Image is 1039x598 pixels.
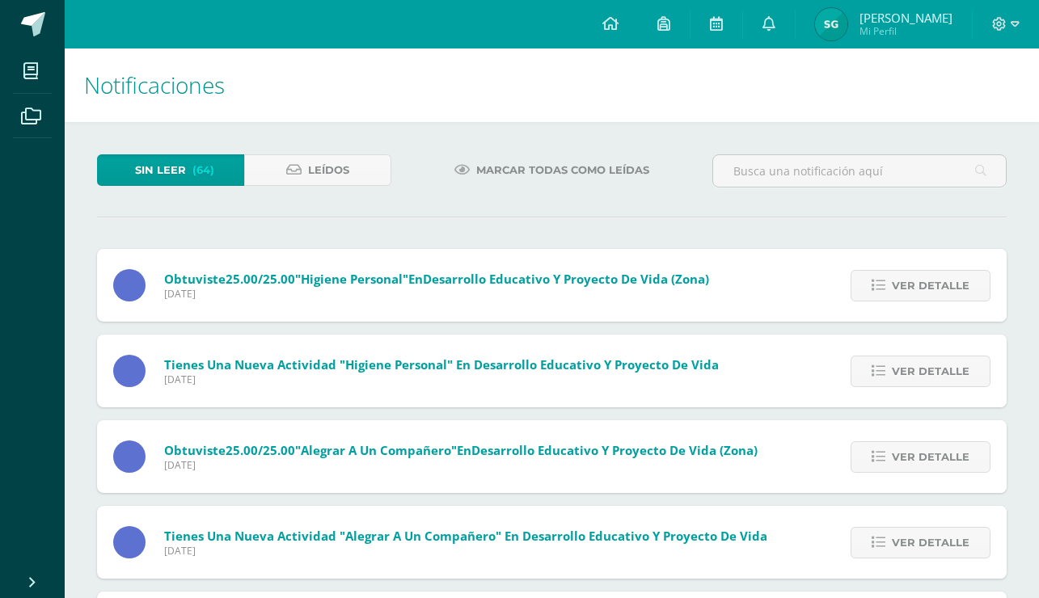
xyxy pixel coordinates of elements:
[892,528,969,558] span: Ver detalle
[97,154,244,186] a: Sin leer(64)
[295,271,408,287] span: "Higiene Personal"
[164,356,719,373] span: Tienes una nueva actividad "Higiene Personal" En Desarrollo Educativo y Proyecto de Vida
[164,287,709,301] span: [DATE]
[815,8,847,40] img: edf210aafcfe2101759cb60a102781dc.png
[164,442,758,458] span: Obtuviste en
[892,356,969,386] span: Ver detalle
[164,373,719,386] span: [DATE]
[244,154,391,186] a: Leídos
[226,271,295,287] span: 25.00/25.00
[135,155,186,185] span: Sin leer
[892,271,969,301] span: Ver detalle
[713,155,1006,187] input: Busca una notificación aquí
[476,155,649,185] span: Marcar todas como leídas
[164,544,767,558] span: [DATE]
[164,458,758,472] span: [DATE]
[226,442,295,458] span: 25.00/25.00
[84,69,225,100] span: Notificaciones
[892,442,969,472] span: Ver detalle
[164,271,709,287] span: Obtuviste en
[434,154,669,186] a: Marcar todas como leídas
[192,155,214,185] span: (64)
[859,10,952,26] span: [PERSON_NAME]
[308,155,349,185] span: Leídos
[164,528,767,544] span: Tienes una nueva actividad "Alegrar a un compañero" En Desarrollo Educativo y Proyecto de Vida
[859,24,952,38] span: Mi Perfil
[423,271,709,287] span: Desarrollo Educativo y Proyecto de Vida (Zona)
[471,442,758,458] span: Desarrollo Educativo y Proyecto de Vida (Zona)
[295,442,457,458] span: "Alegrar a un compañero"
